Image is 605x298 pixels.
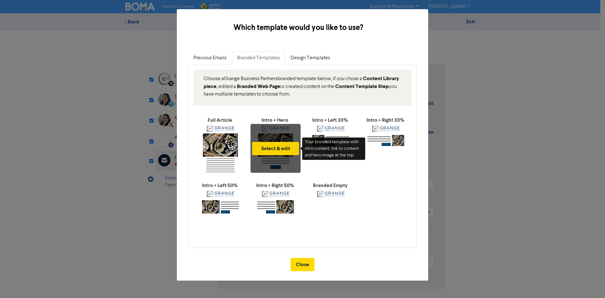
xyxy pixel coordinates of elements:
[252,142,299,155] button: Select & edit
[302,137,365,160] div: Your branded template with intro content, link to content and hero image at the top.
[305,116,355,124] div: Intro + Left 33%
[232,51,285,65] a: Branded Templates
[360,116,410,124] div: Intro + Right 33%
[182,22,415,33] h5: Which template would you like to use?
[250,182,300,189] div: Intro + Right 50%
[285,51,336,65] a: Design Templates
[195,116,245,124] div: Full Article
[335,83,389,90] strong: Content Template Step
[237,83,280,90] strong: Branded Web Page
[305,182,355,189] div: Branded Empty
[204,75,401,98] p: Choose a Grange Business Partners branded template below, if you chose a , edited a or created co...
[195,182,245,189] div: Intro + Left 50%
[250,116,300,124] div: Intro + Hero
[291,258,314,271] button: Close
[188,51,232,65] a: Previous Emails
[526,230,605,298] iframe: Chat Widget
